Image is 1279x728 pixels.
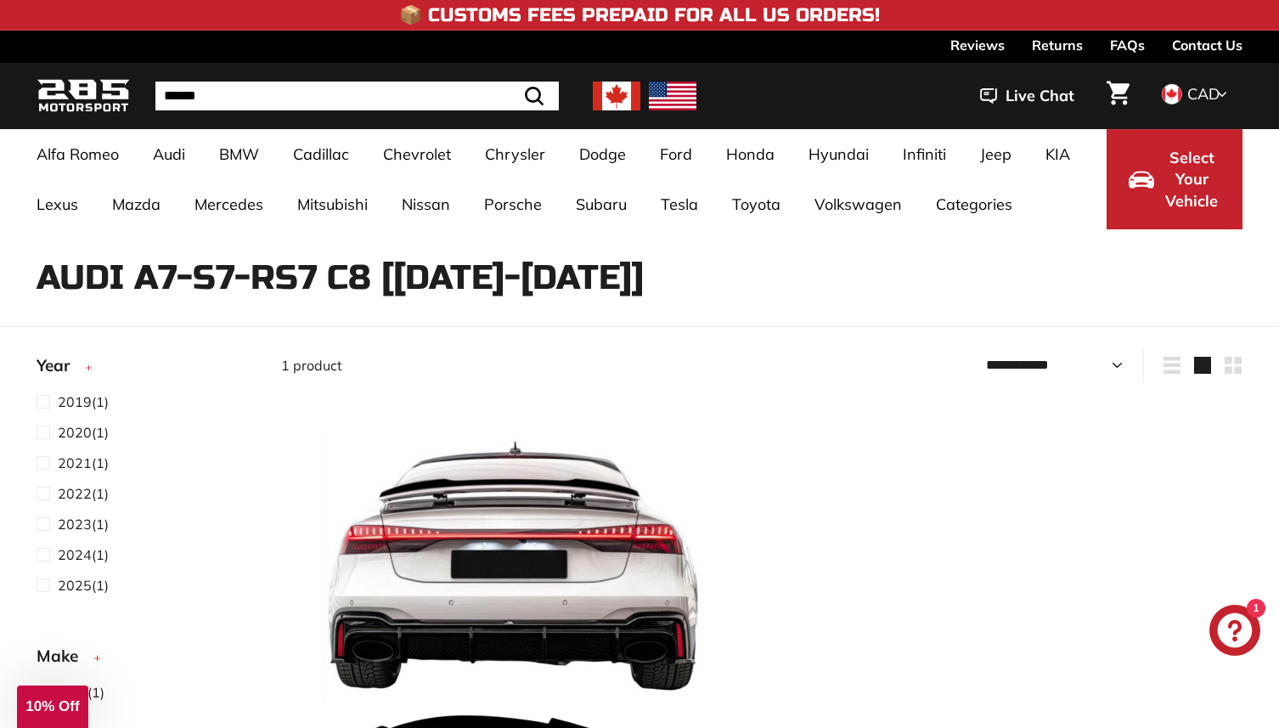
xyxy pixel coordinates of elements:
[58,392,109,412] span: (1)
[202,129,276,179] a: BMW
[467,179,559,229] a: Porsche
[58,514,109,534] span: (1)
[1172,31,1242,59] a: Contact Us
[58,516,92,533] span: 2023
[17,686,88,728] div: 10% Off
[58,483,109,504] span: (1)
[58,393,92,410] span: 2019
[136,129,202,179] a: Audi
[399,5,880,25] h4: 📦 Customs Fees Prepaid for All US Orders!
[1032,31,1083,59] a: Returns
[276,129,366,179] a: Cadillac
[155,82,559,110] input: Search
[58,575,109,595] span: (1)
[643,129,709,179] a: Ford
[58,545,109,565] span: (1)
[37,348,254,391] button: Year
[715,179,797,229] a: Toyota
[58,485,92,502] span: 2022
[950,31,1005,59] a: Reviews
[37,639,254,681] button: Make
[280,179,385,229] a: Mitsubishi
[1006,85,1074,107] span: Live Chat
[58,546,92,563] span: 2024
[1204,605,1265,660] inbox-online-store-chat: Shopify online store chat
[58,682,104,703] span: (1)
[1163,147,1220,212] span: Select Your Vehicle
[58,424,92,441] span: 2020
[709,129,792,179] a: Honda
[58,454,92,471] span: 2021
[468,129,562,179] a: Chrysler
[919,179,1029,229] a: Categories
[797,179,919,229] a: Volkswagen
[37,76,130,116] img: Logo_285_Motorsport_areodynamics_components
[37,644,91,669] span: Make
[385,179,467,229] a: Nissan
[1187,84,1220,104] span: CAD
[886,129,963,179] a: Infiniti
[644,179,715,229] a: Tesla
[20,179,95,229] a: Lexus
[58,684,87,701] span: Audi
[25,698,79,714] span: 10% Off
[1096,67,1140,125] a: Cart
[37,259,1242,296] h1: Audi A7-S7-RS7 C8 [[DATE]-[DATE]]
[958,75,1096,117] button: Live Chat
[1107,129,1242,229] button: Select Your Vehicle
[559,179,644,229] a: Subaru
[58,453,109,473] span: (1)
[1110,31,1145,59] a: FAQs
[58,577,92,594] span: 2025
[1028,129,1087,179] a: KIA
[95,179,177,229] a: Mazda
[792,129,886,179] a: Hyundai
[366,129,468,179] a: Chevrolet
[37,353,82,378] span: Year
[963,129,1028,179] a: Jeep
[281,355,762,375] div: 1 product
[58,422,109,443] span: (1)
[20,129,136,179] a: Alfa Romeo
[562,129,643,179] a: Dodge
[177,179,280,229] a: Mercedes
